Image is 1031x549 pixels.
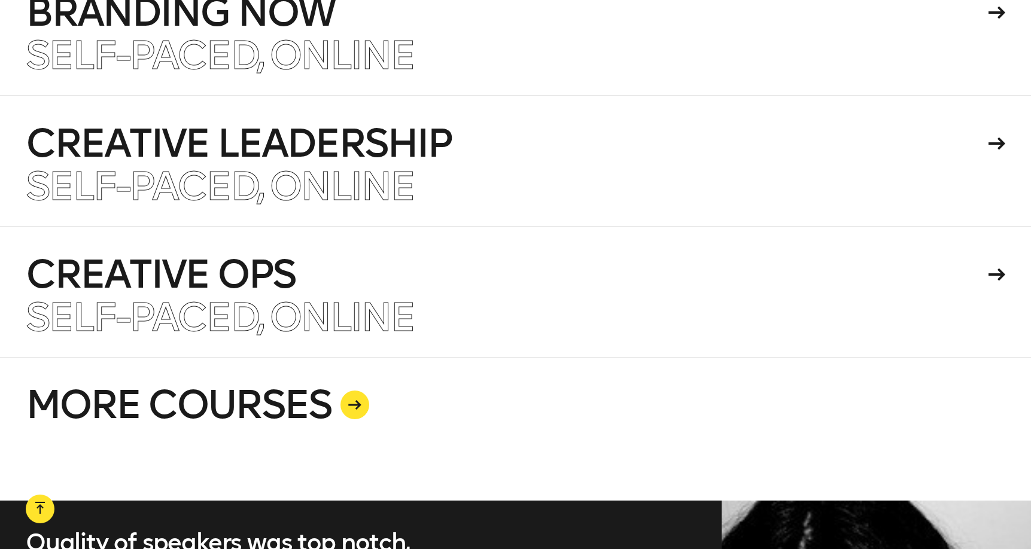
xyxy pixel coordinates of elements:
h4: Creative Leadership [26,124,984,163]
span: Self-paced, Online [26,163,414,210]
h4: Creative Ops [26,255,984,294]
a: MORE COURSES [26,357,1005,501]
span: Self-paced, Online [26,32,414,79]
span: Self-paced, Online [26,294,414,341]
